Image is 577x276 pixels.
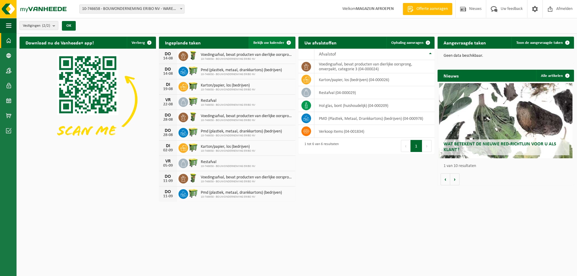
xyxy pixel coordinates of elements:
[162,82,174,87] div: DI
[314,112,435,125] td: PMD (Plastiek, Metaal, Drankkartons) (bedrijven) (04-000978)
[201,134,282,138] span: 10-746658 - BOUWONDERNEMING ERIBO NV
[201,99,255,103] span: Restafval
[391,41,423,45] span: Ophaling aanvragen
[162,133,174,137] div: 28-08
[188,50,198,61] img: WB-0060-HPE-GN-50
[438,37,492,48] h2: Aangevraagde taken
[401,140,411,152] button: Previous
[188,127,198,137] img: WB-0660-HPE-GN-50
[441,173,450,185] button: Vorige
[201,73,282,76] span: 10-746658 - BOUWONDERNEMING ERIBO NV
[201,144,255,149] span: Karton/papier, los (bedrijven)
[132,41,145,45] span: Verberg
[162,87,174,91] div: 19-08
[438,70,465,81] h2: Nieuws
[201,83,255,88] span: Karton/papier, los (bedrijven)
[188,81,198,91] img: WB-1100-HPE-GN-50
[162,194,174,199] div: 11-09
[62,21,76,31] button: OK
[188,188,198,199] img: WB-0660-HPE-GN-50
[162,113,174,118] div: DO
[314,86,435,99] td: restafval (04-000029)
[253,41,284,45] span: Bekijk uw kalender
[162,148,174,153] div: 02-09
[188,158,198,168] img: WB-0660-HPE-GN-50
[162,190,174,194] div: DO
[201,103,255,107] span: 10-746658 - BOUWONDERNEMING ERIBO NV
[314,73,435,86] td: karton/papier, los (bedrijven) (04-000026)
[162,98,174,102] div: VR
[162,174,174,179] div: DO
[127,37,155,49] button: Verberg
[201,195,282,199] span: 10-746658 - BOUWONDERNEMING ERIBO NV
[422,140,432,152] button: Next
[439,83,573,158] a: Wat betekent de nieuwe RED-richtlijn voor u als klant?
[188,96,198,107] img: WB-0660-HPE-GN-50
[162,72,174,76] div: 14-08
[201,175,292,180] span: Voedingsafval, bevat producten van dierlijke oorsprong, onverpakt, categorie 3
[536,70,573,82] a: Alle artikelen
[450,173,459,185] button: Volgende
[162,102,174,107] div: 22-08
[20,49,156,151] img: Download de VHEPlus App
[516,41,563,45] span: Toon de aangevraagde taken
[415,6,449,12] span: Offerte aanvragen
[201,114,292,119] span: Voedingsafval, bevat producten van dierlijke oorsprong, onverpakt, categorie 3
[188,142,198,153] img: WB-1100-HPE-GN-50
[162,67,174,72] div: DO
[298,37,343,48] h2: Uw afvalstoffen
[411,140,422,152] button: 1
[162,56,174,61] div: 14-08
[159,37,207,48] h2: Ingeplande taken
[201,160,255,165] span: Restafval
[444,142,556,152] span: Wat betekent de nieuwe RED-richtlijn voor u als klant?
[201,149,255,153] span: 10-746658 - BOUWONDERNEMING ERIBO NV
[201,129,282,134] span: Pmd (plastiek, metaal, drankkartons) (bedrijven)
[80,5,184,13] span: 10-746658 - BOUWONDERNEMING ERIBO NV - WAREGEM
[201,180,292,183] span: 10-746658 - BOUWONDERNEMING ERIBO NV
[201,57,292,61] span: 10-746658 - BOUWONDERNEMING ERIBO NV
[162,128,174,133] div: DO
[162,118,174,122] div: 28-08
[511,37,573,49] a: Toon de aangevraagde taken
[162,159,174,164] div: VR
[201,53,292,57] span: Voedingsafval, bevat producten van dierlijke oorsprong, onverpakt, categorie 3
[319,52,336,57] span: Afvalstof
[201,68,282,73] span: Pmd (plastiek, metaal, drankkartons) (bedrijven)
[162,179,174,183] div: 11-09
[403,3,452,15] a: Offerte aanvragen
[42,24,50,28] count: (2/2)
[301,139,339,153] div: 1 tot 6 van 6 resultaten
[249,37,295,49] a: Bekijk uw kalender
[201,88,255,92] span: 10-746658 - BOUWONDERNEMING ERIBO NV
[20,21,58,30] button: Vestigingen(2/2)
[314,99,435,112] td: hol glas, bont (huishoudelijk) (04-000209)
[386,37,434,49] a: Ophaling aanvragen
[201,119,292,122] span: 10-746658 - BOUWONDERNEMING ERIBO NV
[79,5,185,14] span: 10-746658 - BOUWONDERNEMING ERIBO NV - WAREGEM
[201,190,282,195] span: Pmd (plastiek, metaal, drankkartons) (bedrijven)
[444,164,571,168] p: 1 van 10 resultaten
[188,112,198,122] img: WB-0060-HPE-GN-50
[314,60,435,73] td: voedingsafval, bevat producten van dierlijke oorsprong, onverpakt, categorie 3 (04-000024)
[356,7,394,11] strong: MAGAZIJN AFROEPEN
[162,164,174,168] div: 05-09
[23,21,50,30] span: Vestigingen
[314,125,435,138] td: verkoop items (04-001834)
[162,52,174,56] div: DO
[444,54,568,58] p: Geen data beschikbaar.
[201,165,255,168] span: 10-746658 - BOUWONDERNEMING ERIBO NV
[162,144,174,148] div: DI
[188,66,198,76] img: WB-0660-HPE-GN-50
[188,173,198,183] img: WB-0060-HPE-GN-50
[20,37,100,48] h2: Download nu de Vanheede+ app!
